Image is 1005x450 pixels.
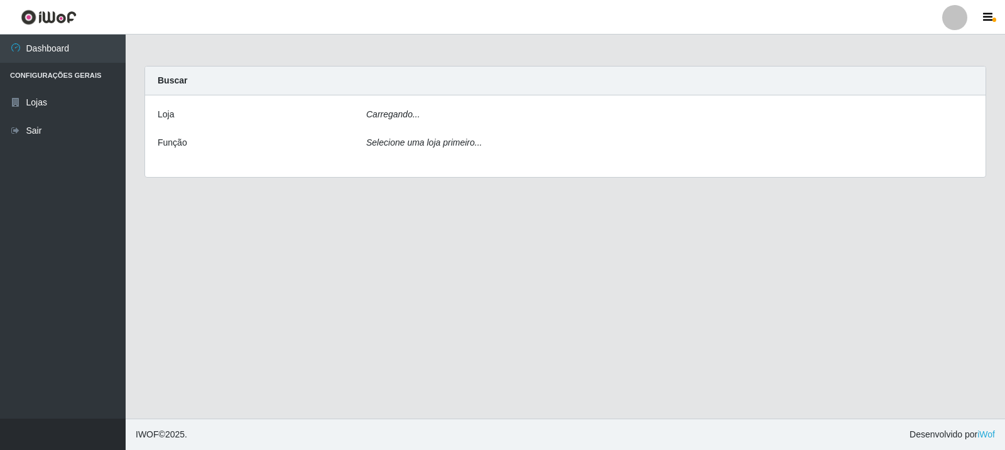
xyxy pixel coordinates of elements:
[136,428,187,441] span: © 2025 .
[977,429,995,439] a: iWof
[910,428,995,441] span: Desenvolvido por
[136,429,159,439] span: IWOF
[158,136,187,149] label: Função
[158,108,174,121] label: Loja
[366,109,420,119] i: Carregando...
[158,75,187,85] strong: Buscar
[21,9,77,25] img: CoreUI Logo
[366,137,482,147] i: Selecione uma loja primeiro...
